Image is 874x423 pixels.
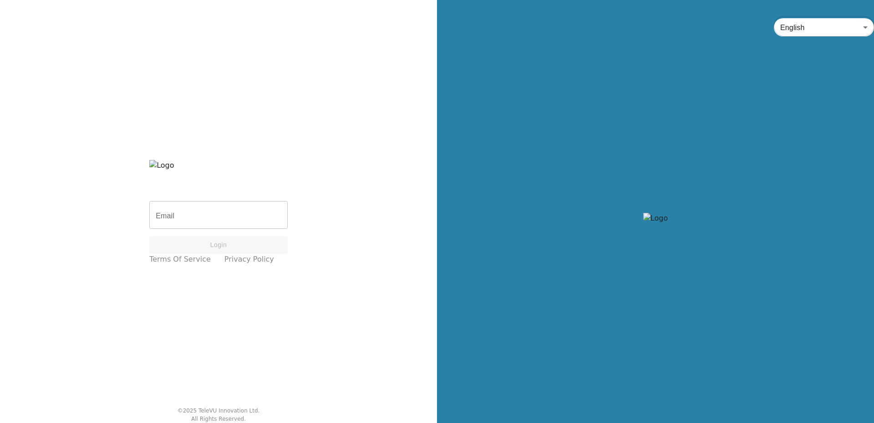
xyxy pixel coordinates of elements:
[149,254,211,265] a: Terms of Service
[149,160,288,187] img: Logo
[191,415,246,423] div: All Rights Reserved.
[178,407,260,415] div: © 2025 TeleVU Innovation Ltd.
[774,15,874,40] div: English
[224,254,274,265] a: Privacy Policy
[643,213,668,240] img: Logo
